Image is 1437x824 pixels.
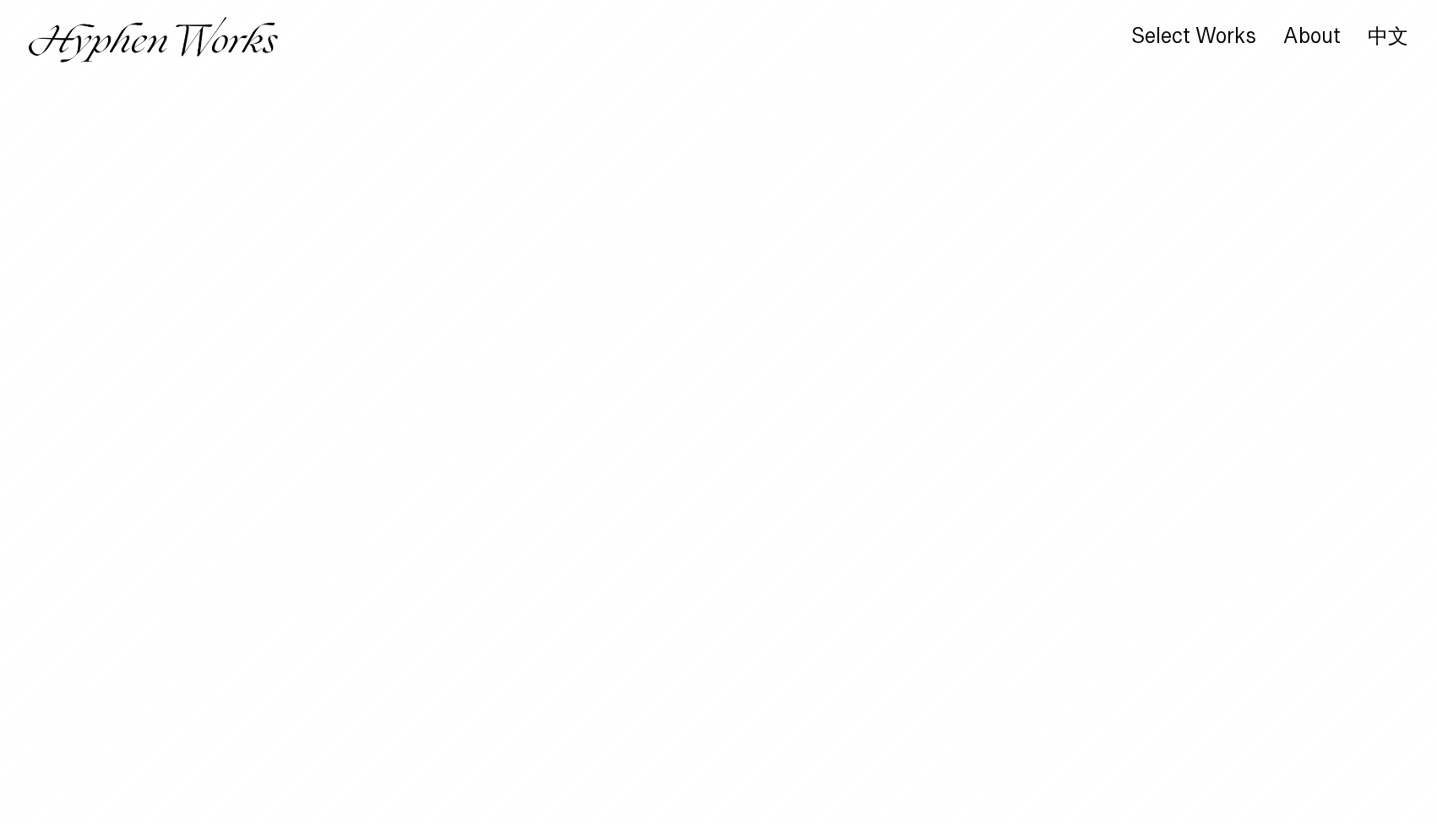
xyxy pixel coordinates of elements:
div: About [1283,24,1341,48]
a: Select Works [1131,28,1256,46]
img: Hyphen Works [29,17,278,62]
a: 中文 [1368,27,1408,46]
div: Select Works [1131,24,1256,48]
a: About [1283,28,1341,46]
